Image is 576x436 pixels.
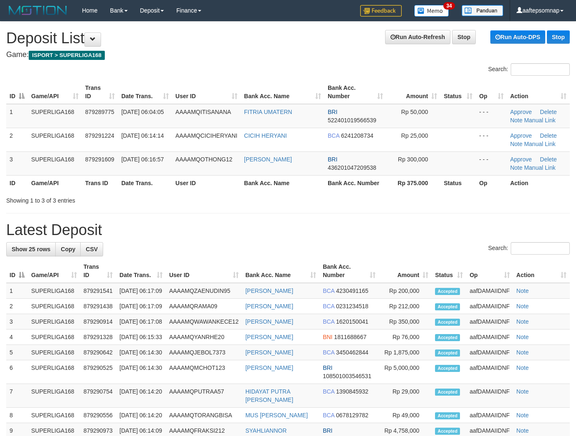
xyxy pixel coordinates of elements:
[121,109,164,115] span: [DATE] 06:04:05
[443,2,455,10] span: 34
[323,373,371,379] span: Copy 108501003546531 to clipboard
[28,128,82,151] td: SUPERLIGA168
[6,4,69,17] img: MOTION_logo.png
[166,408,242,423] td: AAAAMQTORANGBISA
[6,222,570,238] h1: Latest Deposit
[28,299,80,314] td: SUPERLIGA168
[517,318,529,325] a: Note
[6,242,56,256] a: Show 25 rows
[510,141,523,147] a: Note
[435,349,460,357] span: Accepted
[12,246,50,253] span: Show 25 rows
[476,80,507,104] th: Op: activate to sort column ascending
[435,334,460,341] span: Accepted
[172,175,241,191] th: User ID
[517,334,529,340] a: Note
[244,156,292,163] a: [PERSON_NAME]
[517,287,529,294] a: Note
[28,80,82,104] th: Game/API: activate to sort column ascending
[466,384,513,408] td: aafDAMAIIDNF
[244,132,287,139] a: CICIH HERYANI
[379,345,432,360] td: Rp 1,875,000
[166,329,242,345] td: AAAAMQYANRHE20
[524,164,556,171] a: Manual Link
[85,132,114,139] span: 879291224
[6,360,28,384] td: 6
[510,109,532,115] a: Approve
[323,287,334,294] span: BCA
[401,109,428,115] span: Rp 50,000
[476,151,507,175] td: - - -
[80,242,103,256] a: CSV
[511,63,570,76] input: Search:
[80,283,116,299] td: 879291541
[328,132,339,139] span: BCA
[6,193,234,205] div: Showing 1 to 3 of 3 entries
[80,314,116,329] td: 879290914
[507,80,570,104] th: Action: activate to sort column ascending
[379,314,432,329] td: Rp 350,000
[116,384,166,408] td: [DATE] 06:14:20
[386,80,440,104] th: Amount: activate to sort column ascending
[245,287,293,294] a: [PERSON_NAME]
[28,384,80,408] td: SUPERLIGA168
[385,30,450,44] a: Run Auto-Refresh
[466,299,513,314] td: aafDAMAIIDNF
[336,287,368,294] span: Copy 4230491165 to clipboard
[432,259,466,283] th: Status: activate to sort column ascending
[245,303,293,310] a: [PERSON_NAME]
[323,349,334,356] span: BCA
[379,360,432,384] td: Rp 5,000,000
[28,314,80,329] td: SUPERLIGA168
[341,132,373,139] span: Copy 6241208734 to clipboard
[466,314,513,329] td: aafDAMAIIDNF
[452,30,476,44] a: Stop
[435,319,460,326] span: Accepted
[116,345,166,360] td: [DATE] 06:14:30
[28,283,80,299] td: SUPERLIGA168
[466,329,513,345] td: aafDAMAIIDNF
[80,299,116,314] td: 879291438
[85,109,114,115] span: 879289775
[241,80,324,104] th: Bank Acc. Name: activate to sort column ascending
[116,299,166,314] td: [DATE] 06:17:09
[401,132,428,139] span: Rp 25,000
[176,109,231,115] span: AAAAMQITISANANA
[328,117,376,124] span: Copy 522401019566539 to clipboard
[435,389,460,396] span: Accepted
[435,428,460,435] span: Accepted
[510,156,532,163] a: Approve
[116,314,166,329] td: [DATE] 06:17:08
[28,345,80,360] td: SUPERLIGA168
[80,329,116,345] td: 879291328
[6,128,28,151] td: 2
[360,5,402,17] img: Feedback.jpg
[379,408,432,423] td: Rp 49,000
[6,283,28,299] td: 1
[334,334,366,340] span: Copy 1811688667 to clipboard
[80,360,116,384] td: 879290525
[379,329,432,345] td: Rp 76,000
[328,164,376,171] span: Copy 436201047209538 to clipboard
[328,156,337,163] span: BRI
[28,259,80,283] th: Game/API: activate to sort column ascending
[6,30,570,47] h1: Deposit List
[118,80,172,104] th: Date Trans.: activate to sort column ascending
[28,329,80,345] td: SUPERLIGA168
[466,408,513,423] td: aafDAMAIIDNF
[488,63,570,76] label: Search:
[6,408,28,423] td: 8
[166,283,242,299] td: AAAAMQZAENUDIN95
[466,259,513,283] th: Op: activate to sort column ascending
[398,156,428,163] span: Rp 300,000
[414,5,449,17] img: Button%20Memo.svg
[86,246,98,253] span: CSV
[6,151,28,175] td: 3
[336,318,368,325] span: Copy 1620150041 to clipboard
[323,412,334,419] span: BCA
[379,283,432,299] td: Rp 200,000
[245,334,293,340] a: [PERSON_NAME]
[116,329,166,345] td: [DATE] 06:15:33
[323,427,332,434] span: BRI
[476,175,507,191] th: Op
